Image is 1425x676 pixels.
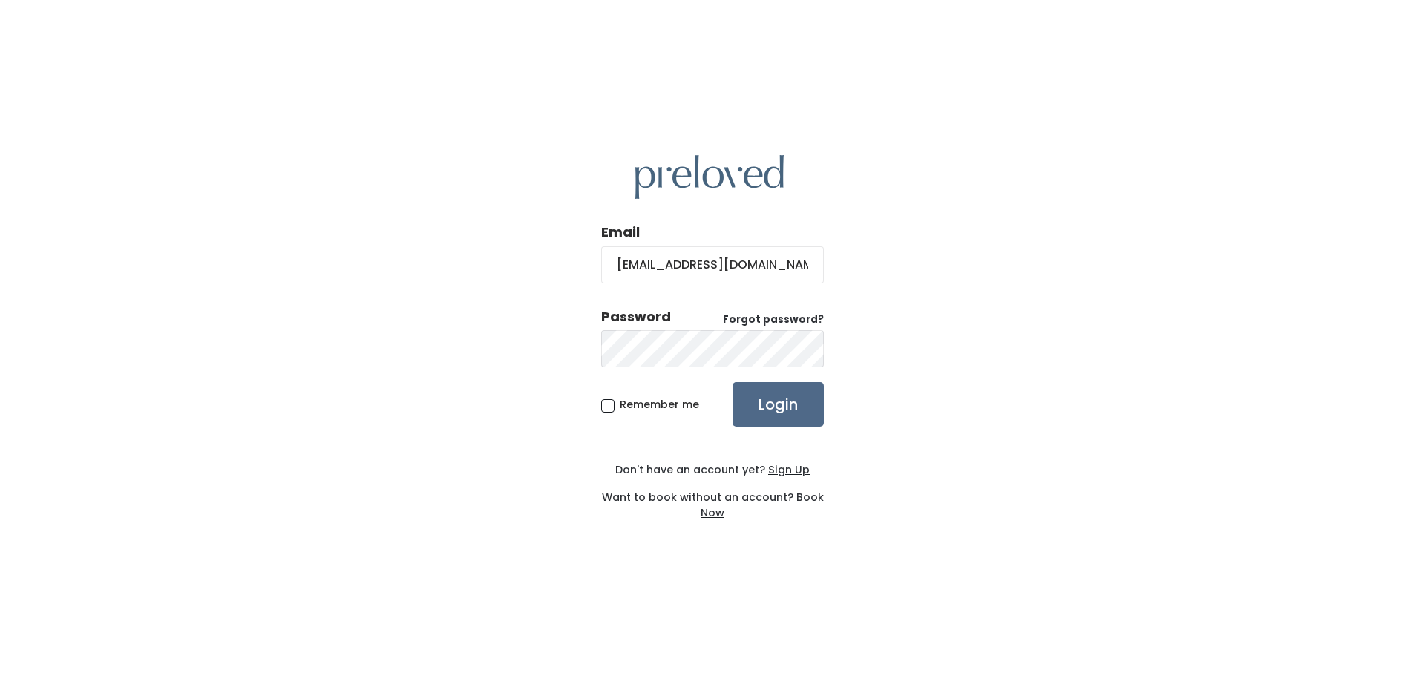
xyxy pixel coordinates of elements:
u: Sign Up [768,462,810,477]
img: preloved logo [635,155,784,199]
div: Password [601,307,671,326]
a: Sign Up [765,462,810,477]
input: Login [733,382,824,427]
div: Don't have an account yet? [601,462,824,478]
span: Remember me [620,397,699,412]
label: Email [601,223,640,242]
a: Forgot password? [723,312,824,327]
a: Book Now [701,490,824,520]
div: Want to book without an account? [601,478,824,521]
